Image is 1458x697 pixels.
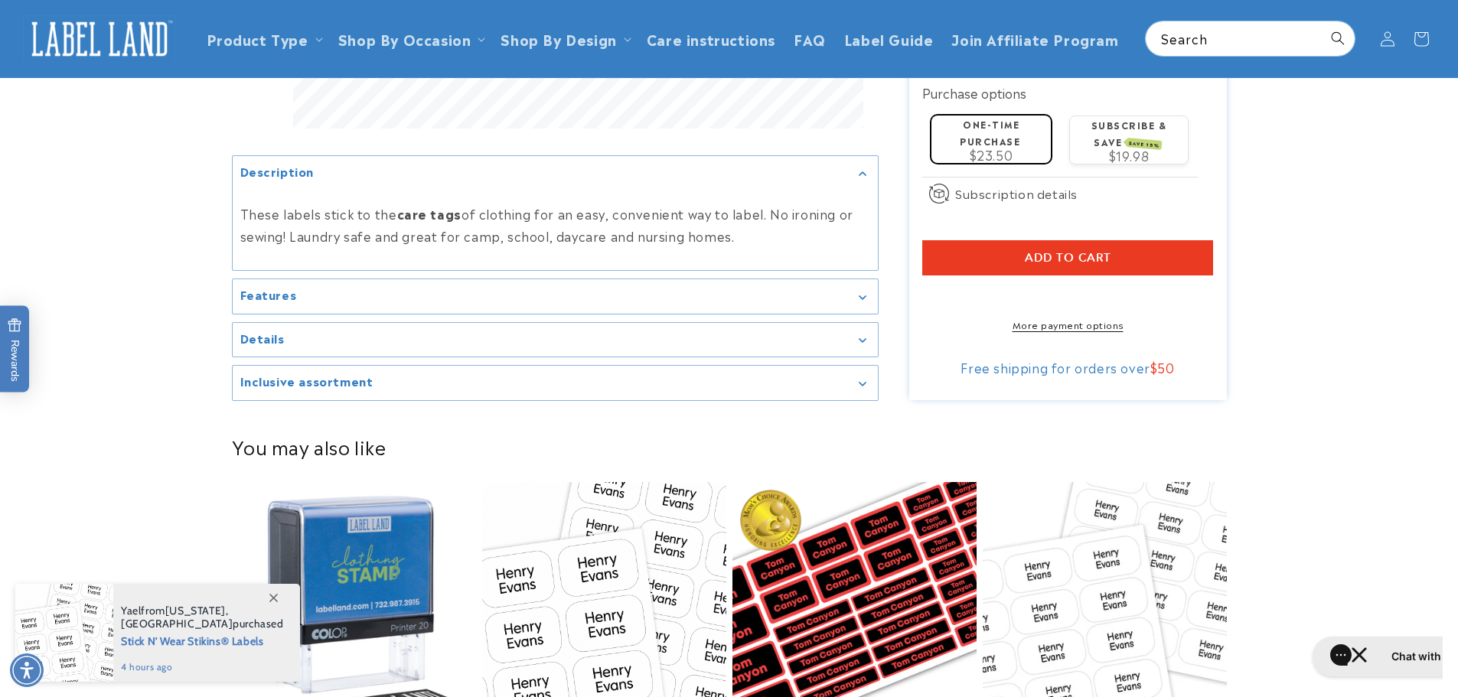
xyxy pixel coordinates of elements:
span: $23.50 [970,145,1013,164]
summary: Product Type [197,21,329,57]
span: Shop By Occasion [338,30,471,47]
iframe: Gorgias live chat messenger [1305,631,1443,682]
span: Rewards [8,318,22,381]
img: Label Land [23,15,176,63]
label: One-time purchase [960,117,1020,147]
span: Join Affiliate Program [951,30,1118,47]
span: SAVE 15% [1127,138,1163,150]
iframe: Sign Up via Text for Offers [12,575,194,620]
summary: Description [233,156,878,191]
div: Free shipping for orders over [922,360,1213,375]
a: Product Type [207,28,308,49]
p: These labels stick to the of clothing for an easy, convenient way to label. No ironing or sewing!... [240,202,870,246]
span: [GEOGRAPHIC_DATA] [121,617,233,630]
h1: Chat with us [86,18,152,33]
summary: Details [233,322,878,357]
summary: Shop By Design [491,21,637,57]
h2: You may also like [232,435,1227,458]
span: Add to cart [1025,251,1111,265]
a: More payment options [922,318,1213,331]
span: $19.98 [1109,146,1150,164]
h2: Details [240,330,285,345]
span: Care instructions [647,30,775,47]
span: $ [1150,358,1158,376]
span: [US_STATE] [165,604,226,617]
span: Subscription details [955,184,1078,203]
span: Label Guide [844,30,934,47]
button: Add to cart [922,240,1213,275]
span: FAQ [794,30,826,47]
summary: Inclusive assortment [233,366,878,400]
span: from , purchased [121,604,284,630]
strong: care tags [397,204,462,222]
label: Purchase options [922,83,1026,102]
h2: Inclusive assortment [240,373,373,389]
a: Shop By Design [501,28,616,49]
summary: Shop By Occasion [329,21,492,57]
a: Label Land [18,9,182,68]
span: Stick N' Wear Stikins® Labels [121,630,284,650]
a: Label Guide [835,21,943,57]
a: Care instructions [638,21,784,57]
span: 4 hours ago [121,660,284,674]
button: Search [1321,21,1355,55]
h2: Description [240,164,315,179]
button: Open gorgias live chat [8,5,169,45]
div: Accessibility Menu [10,653,44,687]
a: Join Affiliate Program [942,21,1127,57]
a: FAQ [784,21,835,57]
label: Subscribe & save [1091,118,1167,148]
h2: Features [240,287,297,302]
span: 50 [1157,358,1174,376]
summary: Features [233,279,878,314]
